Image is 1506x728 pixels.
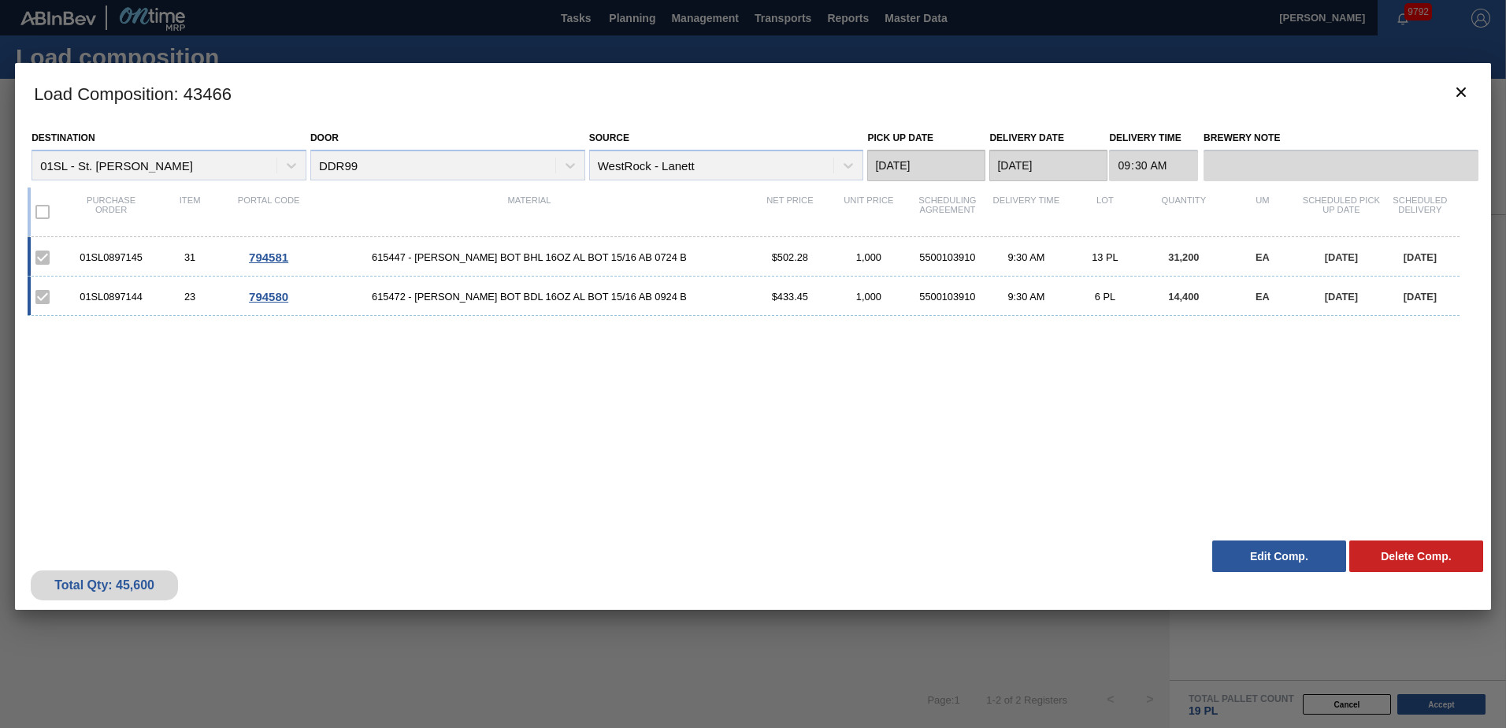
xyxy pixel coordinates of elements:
[229,195,308,228] div: Portal code
[1066,291,1144,303] div: 6 PL
[229,251,308,264] div: Go to Order
[1404,291,1437,303] span: [DATE]
[1325,251,1358,263] span: [DATE]
[1256,291,1270,303] span: EA
[310,132,339,143] label: Door
[829,195,908,228] div: Unit Price
[1349,540,1483,572] button: Delete Comp.
[1109,127,1198,150] label: Delivery Time
[867,132,933,143] label: Pick up Date
[987,251,1066,263] div: 9:30 AM
[1256,251,1270,263] span: EA
[829,251,908,263] div: 1,000
[32,132,95,143] label: Destination
[150,195,229,228] div: Item
[43,578,166,592] div: Total Qty: 45,600
[829,291,908,303] div: 1,000
[908,195,987,228] div: Scheduling Agreement
[589,132,629,143] label: Source
[751,251,829,263] div: $502.28
[150,291,229,303] div: 23
[308,195,751,228] div: Material
[1204,127,1478,150] label: Brewery Note
[1325,291,1358,303] span: [DATE]
[150,251,229,263] div: 31
[1066,251,1144,263] div: 13 PL
[1381,195,1460,228] div: Scheduled Delivery
[1223,195,1302,228] div: UM
[987,291,1066,303] div: 9:30 AM
[72,291,150,303] div: 01SL0897144
[249,290,288,303] span: 794580
[989,132,1063,143] label: Delivery Date
[229,290,308,303] div: Go to Order
[1168,251,1199,263] span: 31,200
[751,195,829,228] div: Net Price
[1302,195,1381,228] div: Scheduled Pick up Date
[1404,251,1437,263] span: [DATE]
[908,251,987,263] div: 5500103910
[15,63,1491,123] h3: Load Composition : 43466
[989,150,1107,181] input: mm/dd/yyyy
[249,251,288,264] span: 794581
[308,251,751,263] span: 615447 - CARR BOT BHL 16OZ AL BOT 15/16 AB 0724 B
[987,195,1066,228] div: Delivery Time
[751,291,829,303] div: $433.45
[1212,540,1346,572] button: Edit Comp.
[867,150,985,181] input: mm/dd/yyyy
[72,195,150,228] div: Purchase order
[308,291,751,303] span: 615472 - CARR BOT BDL 16OZ AL BOT 15/16 AB 0924 B
[72,251,150,263] div: 01SL0897145
[1144,195,1223,228] div: Quantity
[1168,291,1199,303] span: 14,400
[908,291,987,303] div: 5500103910
[1066,195,1144,228] div: Lot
